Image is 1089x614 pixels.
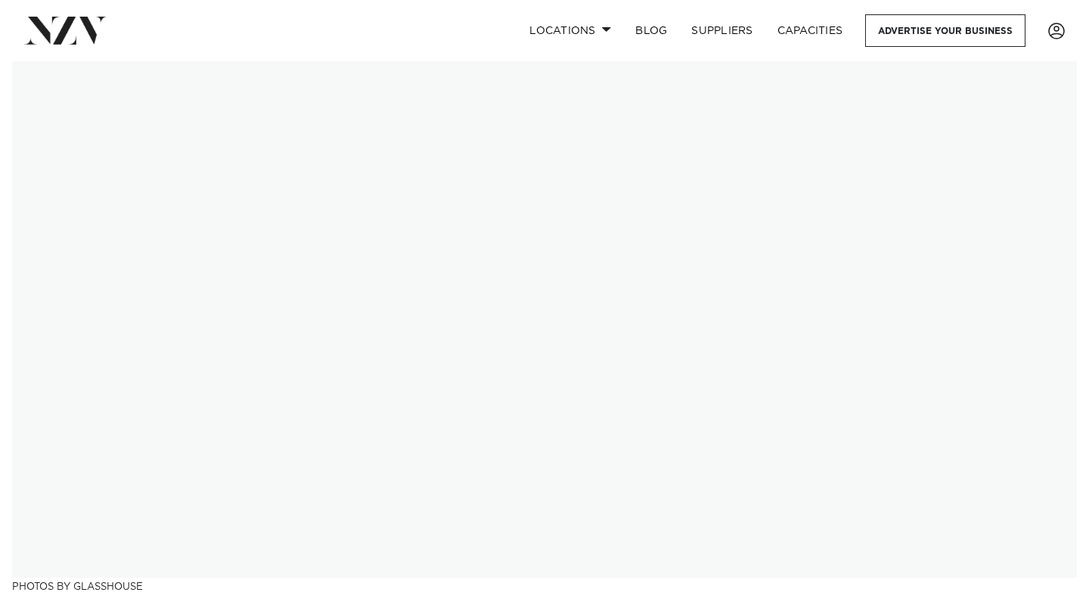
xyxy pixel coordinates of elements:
a: BLOG [623,14,679,47]
a: Advertise your business [865,14,1025,47]
a: SUPPLIERS [679,14,765,47]
h3: Photos by Glasshouse [12,578,1077,594]
img: nzv-logo.png [24,17,107,44]
a: Capacities [765,14,855,47]
a: Locations [517,14,623,47]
